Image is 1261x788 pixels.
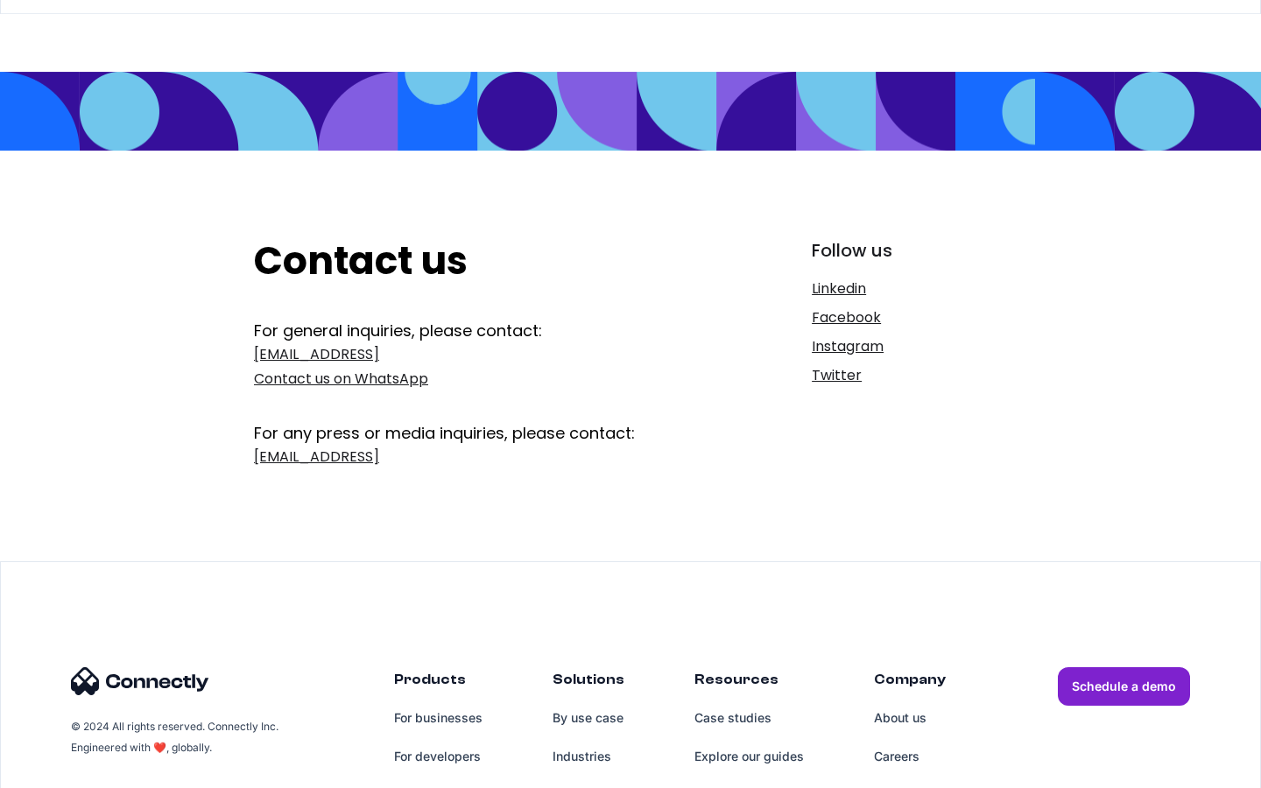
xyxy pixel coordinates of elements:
div: Company [874,667,946,699]
div: Products [394,667,483,699]
a: For developers [394,737,483,776]
a: By use case [553,699,624,737]
a: Linkedin [812,277,1007,301]
a: Case studies [694,699,804,737]
form: Get In Touch Form [254,320,698,474]
a: About us [874,699,946,737]
ul: Language list [35,757,105,782]
div: For any press or media inquiries, please contact: [254,396,698,445]
a: [EMAIL_ADDRESS]Contact us on WhatsApp [254,342,698,391]
a: Industries [553,737,624,776]
a: Twitter [812,363,1007,388]
a: Facebook [812,306,1007,330]
div: Follow us [812,238,1007,263]
a: For businesses [394,699,483,737]
img: Connectly Logo [71,667,209,695]
a: Instagram [812,334,1007,359]
a: Explore our guides [694,737,804,776]
div: Solutions [553,667,624,699]
a: [EMAIL_ADDRESS] [254,445,698,469]
a: Schedule a demo [1058,667,1190,706]
div: Resources [694,667,804,699]
div: © 2024 All rights reserved. Connectly Inc. Engineered with ❤️, globally. [71,716,281,758]
h2: Contact us [254,238,698,285]
aside: Language selected: English [18,757,105,782]
div: For general inquiries, please contact: [254,320,698,342]
a: Careers [874,737,946,776]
